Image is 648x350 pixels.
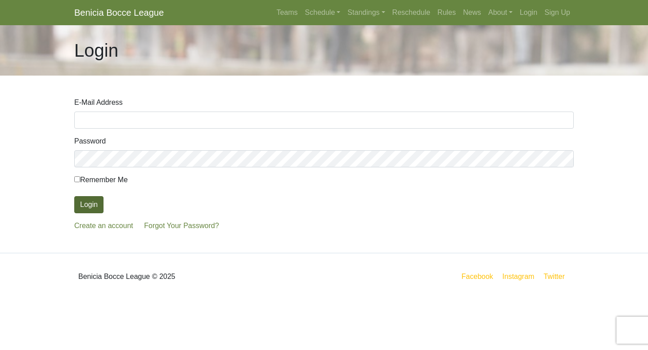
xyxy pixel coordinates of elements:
[74,97,123,108] label: E-Mail Address
[144,222,219,229] a: Forgot Your Password?
[74,222,133,229] a: Create an account
[74,4,164,22] a: Benicia Bocce League
[74,175,128,185] label: Remember Me
[74,136,106,147] label: Password
[74,40,118,61] h1: Login
[500,271,536,282] a: Instagram
[389,4,434,22] a: Reschedule
[344,4,388,22] a: Standings
[516,4,541,22] a: Login
[459,4,485,22] a: News
[460,271,495,282] a: Facebook
[434,4,459,22] a: Rules
[541,4,574,22] a: Sign Up
[67,260,324,293] div: Benicia Bocce League © 2025
[273,4,301,22] a: Teams
[485,4,516,22] a: About
[301,4,344,22] a: Schedule
[542,271,572,282] a: Twitter
[74,176,80,182] input: Remember Me
[74,196,103,213] button: Login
